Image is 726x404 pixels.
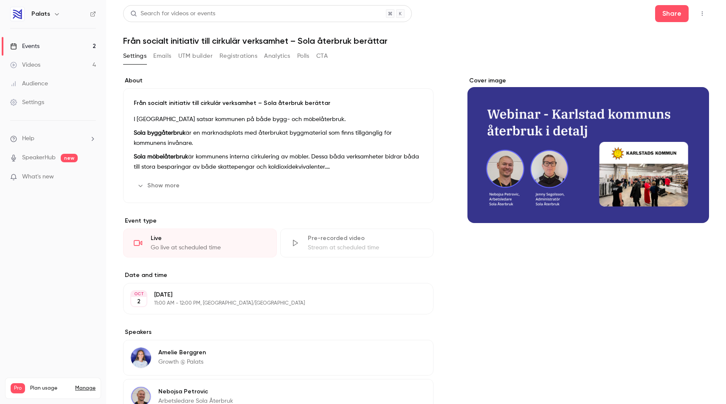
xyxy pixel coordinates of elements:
p: 11:00 AM - 12:00 PM, [GEOGRAPHIC_DATA]/[GEOGRAPHIC_DATA] [154,300,388,307]
span: Plan usage [30,385,70,392]
iframe: Noticeable Trigger [86,173,96,181]
div: Events [10,42,39,51]
img: Amelie Berggren [131,347,151,368]
div: Go live at scheduled time [151,243,266,252]
button: Emails [153,49,171,63]
label: Speakers [123,328,433,336]
button: Registrations [219,49,257,63]
p: Nebojsa Petrovic [158,387,233,396]
div: Pre-recorded videoStream at scheduled time [280,229,434,257]
div: Stream at scheduled time [308,243,423,252]
div: LiveGo live at scheduled time [123,229,277,257]
button: Polls [297,49,310,63]
div: Audience [10,79,48,88]
strong: Sola möbelåterbruk [134,154,188,160]
label: Cover image [467,76,709,85]
button: Show more [134,179,185,192]
p: är kommunens interna cirkulering av möbler. Dessa båda verksamheter bidrar båda till stora bespar... [134,152,423,172]
p: 2 [137,297,141,306]
span: Help [22,134,34,143]
p: [DATE] [154,291,388,299]
a: Manage [75,385,96,392]
span: What's new [22,172,54,181]
strong: Sola byggåterbruk [134,130,186,136]
p: Från socialt initiativ till cirkulär verksamhet – Sola återbruk berättar [134,99,423,107]
div: Search for videos or events [130,9,215,18]
p: Amelie Berggren [158,348,206,357]
h6: Palats [31,10,50,18]
a: SpeakerHub [22,153,56,162]
p: Event type [123,217,433,225]
span: new [61,154,78,162]
section: Cover image [467,76,709,223]
h1: Från socialt initiativ till cirkulär verksamhet – Sola återbruk berättar [123,36,709,46]
div: Videos [10,61,40,69]
li: help-dropdown-opener [10,134,96,143]
p: är en marknadsplats med återbrukat byggmaterial som finns tillgänglig för kommunens invånare. [134,128,423,148]
span: Pro [11,383,25,393]
div: Amelie BerggrenAmelie BerggrenGrowth @ Palats [123,340,433,376]
p: I [GEOGRAPHIC_DATA] satsar kommunen på både bygg- och möbelåterbruk. [134,114,423,124]
label: Date and time [123,271,433,280]
div: OCT [131,291,146,297]
img: Palats [11,7,24,21]
div: Settings [10,98,44,107]
button: CTA [316,49,328,63]
button: UTM builder [178,49,213,63]
div: Live [151,234,266,243]
button: Settings [123,49,146,63]
div: Pre-recorded video [308,234,423,243]
button: Analytics [264,49,290,63]
button: Share [655,5,689,22]
p: Growth @ Palats [158,358,206,366]
label: About [123,76,433,85]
